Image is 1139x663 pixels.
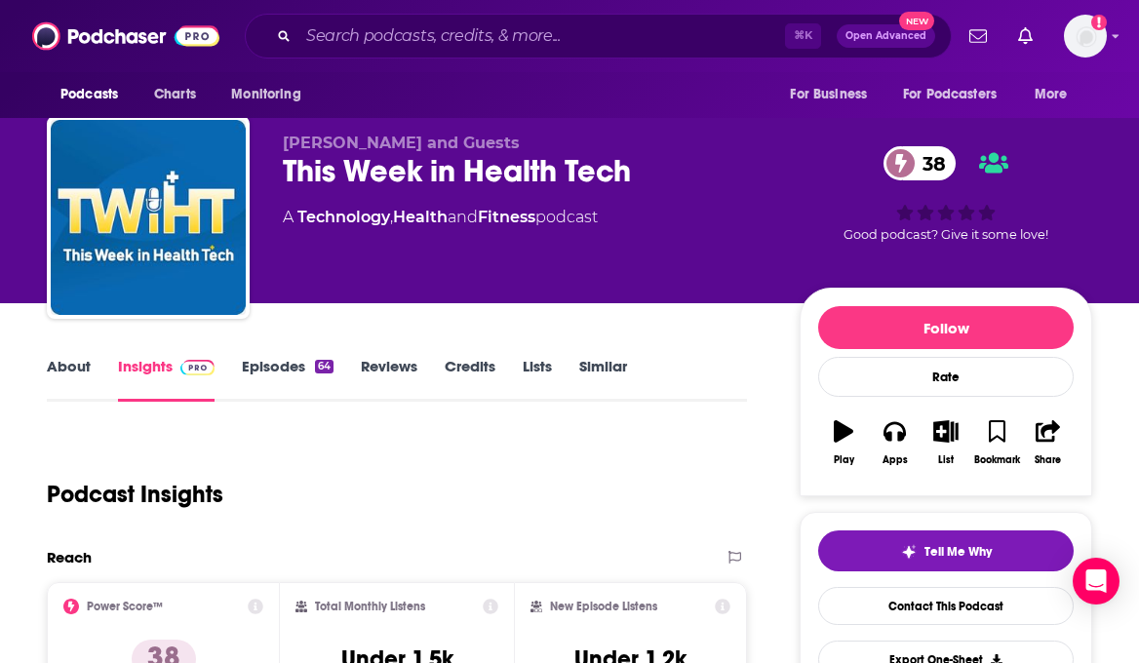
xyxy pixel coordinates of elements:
svg: Add a profile image [1091,15,1107,30]
span: Good podcast? Give it some love! [844,227,1048,242]
a: 38 [884,146,956,180]
div: 64 [315,360,334,373]
img: tell me why sparkle [901,544,917,560]
div: A podcast [283,206,598,229]
span: More [1035,81,1068,108]
a: Similar [579,357,627,402]
span: Podcasts [60,81,118,108]
a: InsightsPodchaser Pro [118,357,215,402]
span: , [390,208,393,226]
span: [PERSON_NAME] and Guests [283,134,520,152]
div: List [938,454,954,466]
div: Rate [818,357,1074,397]
a: About [47,357,91,402]
span: Monitoring [231,81,300,108]
span: For Business [790,81,867,108]
span: 38 [903,146,956,180]
span: Tell Me Why [924,544,992,560]
h2: Power Score™ [87,600,163,613]
span: Open Advanced [845,31,926,41]
h1: Podcast Insights [47,480,223,509]
button: Open AdvancedNew [837,24,935,48]
a: Episodes64 [242,357,334,402]
a: Show notifications dropdown [1010,19,1041,53]
img: Podchaser - Follow, Share and Rate Podcasts [32,18,219,55]
input: Search podcasts, credits, & more... [298,20,785,52]
a: Health [393,208,448,226]
span: and [448,208,478,226]
span: ⌘ K [785,23,821,49]
h2: Reach [47,548,92,566]
button: open menu [217,76,326,113]
a: Show notifications dropdown [962,19,995,53]
button: tell me why sparkleTell Me Why [818,530,1074,571]
h2: Total Monthly Listens [315,600,425,613]
a: Credits [445,357,495,402]
div: Play [834,454,854,466]
span: Logged in as weareheadstart [1064,15,1107,58]
span: New [899,12,934,30]
div: Open Intercom Messenger [1073,558,1119,604]
a: Charts [141,76,208,113]
a: Fitness [478,208,535,226]
button: List [921,408,971,478]
div: Apps [883,454,908,466]
div: Search podcasts, credits, & more... [245,14,952,58]
img: User Profile [1064,15,1107,58]
button: open menu [890,76,1025,113]
a: Technology [297,208,390,226]
a: Contact This Podcast [818,587,1074,625]
img: Podchaser Pro [180,360,215,375]
img: This Week in Health Tech [51,120,246,315]
span: For Podcasters [903,81,997,108]
h2: New Episode Listens [550,600,657,613]
button: Apps [869,408,920,478]
span: Charts [154,81,196,108]
button: open menu [1021,76,1092,113]
div: Share [1035,454,1061,466]
a: Lists [523,357,552,402]
button: Follow [818,306,1074,349]
button: Play [818,408,869,478]
button: Show profile menu [1064,15,1107,58]
div: Bookmark [974,454,1020,466]
button: open menu [776,76,891,113]
button: Bookmark [971,408,1022,478]
a: Reviews [361,357,417,402]
button: Share [1023,408,1074,478]
div: 38Good podcast? Give it some love! [800,134,1092,254]
button: open menu [47,76,143,113]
